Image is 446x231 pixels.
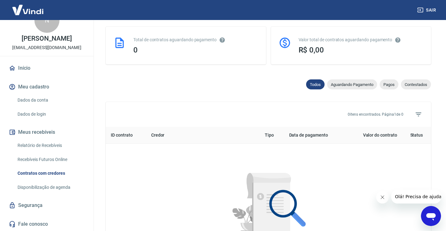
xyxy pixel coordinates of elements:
span: Aguardando Pagamento [327,82,377,87]
iframe: Botão para abrir a janela de mensagens [421,206,441,226]
span: Contestados [401,82,431,87]
a: Recebíveis Futuros Online [15,153,86,166]
div: N [34,8,59,33]
div: Valor total de contratos aguardando pagamento [299,37,424,43]
iframe: Mensagem da empresa [391,190,441,203]
div: 0 [133,46,259,54]
img: Vindi [8,0,48,19]
th: Credor [146,127,260,144]
th: Valor do contrato [346,127,402,144]
div: Todos [306,79,325,89]
span: Pagos [380,82,398,87]
svg: O valor comprometido não se refere a pagamentos pendentes na Vindi e sim como garantia a outras i... [395,37,401,43]
a: Fale conosco [8,217,86,231]
p: [EMAIL_ADDRESS][DOMAIN_NAME] [12,44,81,51]
a: Contratos com credores [15,167,86,180]
a: Dados de login [15,108,86,121]
a: Dados da conta [15,94,86,107]
p: [PERSON_NAME] [22,35,72,42]
a: Disponibilização de agenda [15,181,86,194]
a: Relatório de Recebíveis [15,139,86,152]
button: Sair [416,4,438,16]
th: ID contrato [106,127,146,144]
th: Tipo [260,127,284,144]
button: Meu cadastro [8,80,86,94]
th: Status [402,127,431,144]
span: R$ 0,00 [299,46,324,54]
span: Todos [306,82,325,87]
button: Meus recebíveis [8,125,86,139]
p: 0 itens encontrados. Página 1 de 0 [348,112,403,117]
a: Início [8,61,86,75]
svg: Esses contratos não se referem à Vindi, mas sim a outras instituições. [219,37,225,43]
iframe: Fechar mensagem [376,191,389,203]
div: Contestados [401,79,431,89]
span: Olá! Precisa de ajuda? [4,4,53,9]
th: Data de pagamento [284,127,346,144]
div: Total de contratos aguardando pagamento [133,37,259,43]
a: Segurança [8,198,86,212]
span: Filtros [411,107,426,122]
div: Pagos [380,79,398,89]
div: Aguardando Pagamento [327,79,377,89]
